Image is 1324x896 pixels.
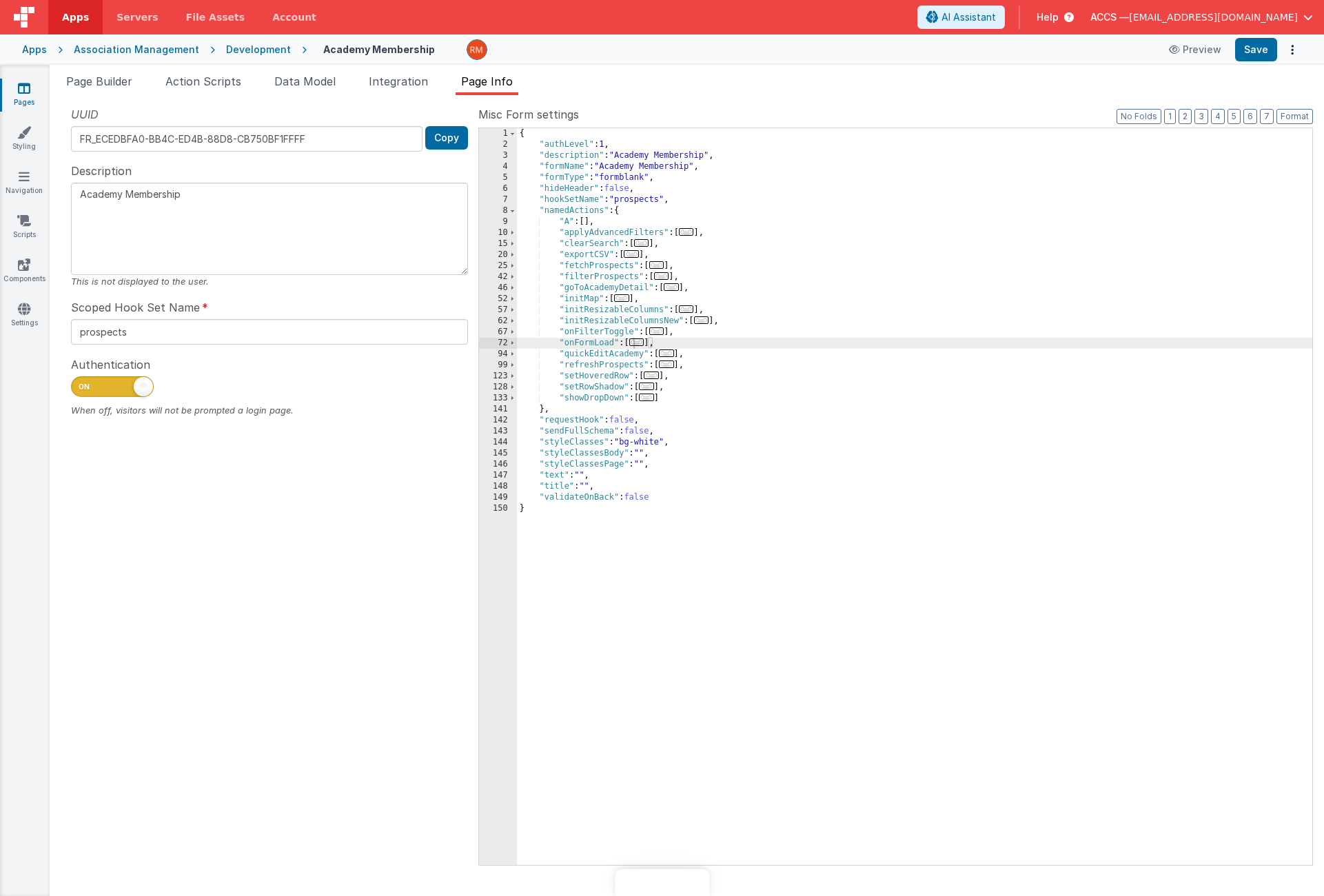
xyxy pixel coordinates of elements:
button: Preview [1161,39,1230,61]
span: ... [654,272,669,280]
button: Options [1283,40,1302,59]
button: 6 [1243,109,1257,124]
button: ACCS — [EMAIL_ADDRESS][DOMAIN_NAME] [1090,10,1313,24]
button: 4 [1211,109,1225,124]
div: 20 [479,250,517,261]
button: Save [1235,38,1277,61]
div: 5 [479,172,517,183]
div: When off, visitors will not be prompted a login page. [71,404,468,417]
div: 15 [479,238,517,250]
button: 2 [1179,109,1192,124]
button: AI Assistant [917,6,1005,29]
span: ... [679,228,694,236]
span: Page Builder [66,74,132,88]
span: UUID [71,106,99,123]
span: ... [649,261,664,269]
span: Description [71,163,132,179]
span: Servers [116,10,158,24]
button: 5 [1228,109,1241,124]
span: ... [679,305,694,313]
div: 8 [479,205,517,216]
div: 1 [479,128,517,139]
div: 9 [479,216,517,227]
span: Scoped Hook Set Name [71,299,200,316]
span: ... [614,294,629,302]
span: ... [659,349,674,357]
div: 147 [479,470,517,481]
span: ... [629,338,644,346]
div: 3 [479,150,517,161]
button: No Folds [1117,109,1161,124]
button: 7 [1260,109,1274,124]
div: 10 [479,227,517,238]
span: ... [659,360,674,368]
div: 128 [479,382,517,393]
span: ... [644,371,659,379]
span: Action Scripts [165,74,241,88]
div: 133 [479,393,517,404]
span: AI Assistant [941,10,996,24]
div: 144 [479,437,517,448]
button: Format [1276,109,1313,124]
div: 142 [479,415,517,426]
div: 67 [479,327,517,338]
div: 123 [479,371,517,382]
div: 4 [479,161,517,172]
div: This is not displayed to the user. [71,275,468,288]
div: 99 [479,360,517,371]
span: ... [649,327,664,335]
button: 3 [1194,109,1208,124]
div: 141 [479,404,517,415]
span: ... [664,283,679,291]
div: 7 [479,194,517,205]
img: 1e10b08f9103151d1000344c2f9be56b [467,40,487,59]
span: Integration [369,74,428,88]
span: Apps [62,10,89,24]
div: 6 [479,183,517,194]
span: Page Info [461,74,513,88]
div: 52 [479,294,517,305]
div: 150 [479,503,517,514]
span: ... [639,394,654,401]
div: 143 [479,426,517,437]
div: 46 [479,283,517,294]
div: 148 [479,481,517,492]
div: 62 [479,316,517,327]
div: Development [226,43,291,57]
span: Help [1037,10,1059,24]
span: ... [639,383,654,390]
div: 94 [479,349,517,360]
span: ACCS — [1090,10,1129,24]
div: 146 [479,459,517,470]
div: 2 [479,139,517,150]
div: 25 [479,261,517,272]
button: 1 [1164,109,1176,124]
div: 72 [479,338,517,349]
span: [EMAIL_ADDRESS][DOMAIN_NAME] [1129,10,1298,24]
div: Apps [22,43,47,57]
button: Copy [425,126,468,150]
span: Misc Form settings [478,106,579,123]
div: 57 [479,305,517,316]
span: ... [624,250,639,258]
div: 42 [479,272,517,283]
span: ... [694,316,709,324]
span: File Assets [186,10,245,24]
div: Association Management [74,43,199,57]
div: 145 [479,448,517,459]
span: Authentication [71,356,150,373]
div: 149 [479,492,517,503]
h4: Academy Membership [323,44,435,54]
span: Data Model [274,74,336,88]
span: ... [634,239,649,247]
